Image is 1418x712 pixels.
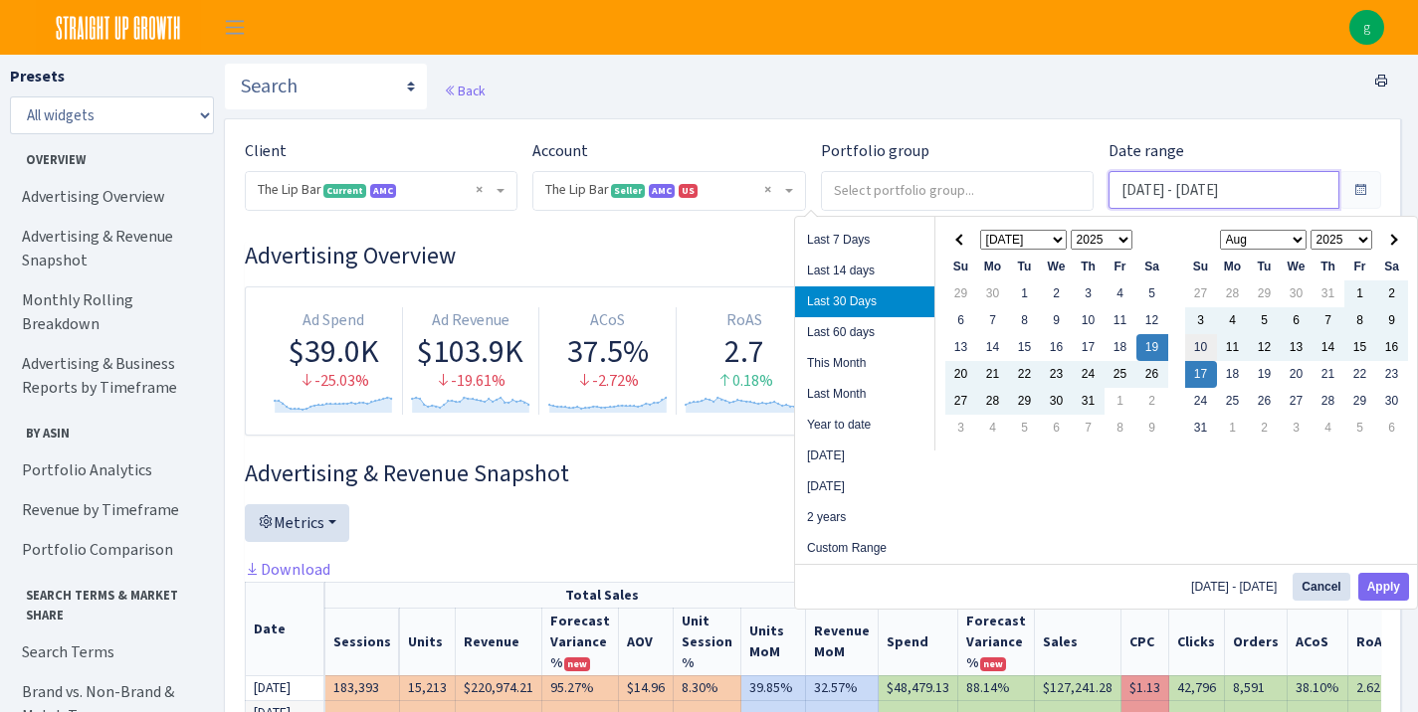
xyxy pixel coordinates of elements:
td: 1 [1217,415,1249,442]
td: 13 [1281,334,1313,361]
td: 16 [1041,334,1073,361]
td: 3 [1185,307,1217,334]
label: Account [532,139,588,163]
td: 22 [1344,361,1376,388]
td: 9 [1041,307,1073,334]
th: Su [945,254,977,280]
span: Remove all items [476,180,483,200]
td: 14 [977,334,1009,361]
td: 38.10% [1288,675,1348,700]
th: Sessions [325,608,400,675]
a: g [1349,10,1384,45]
td: $48,479.13 [879,675,958,700]
label: Presets [10,65,65,89]
button: Apply [1358,573,1409,601]
td: 15,213 [400,675,456,700]
th: We [1041,254,1073,280]
td: 8 [1009,307,1041,334]
button: Toggle navigation [210,11,260,44]
th: Mo [1217,254,1249,280]
span: new [564,657,590,671]
td: 6 [945,307,977,334]
td: 15 [1344,334,1376,361]
th: Sales [1035,608,1121,675]
div: 2.7 [685,332,805,370]
td: 29 [1344,388,1376,415]
td: 5 [1009,415,1041,442]
th: RoAS [1348,608,1399,675]
th: Clicks [1169,608,1225,675]
td: 12 [1136,307,1168,334]
td: 30 [977,280,1009,307]
li: Year to date [795,410,934,441]
a: Back [444,82,485,99]
td: 27 [945,388,977,415]
li: Last 60 days [795,317,934,348]
td: 4 [977,415,1009,442]
th: Mo [977,254,1009,280]
th: Revenue Forecast Variance % [542,608,619,675]
td: 3 [945,415,977,442]
td: 30 [1376,388,1408,415]
th: Sa [1136,254,1168,280]
td: 6 [1376,415,1408,442]
td: 8 [1105,415,1136,442]
th: CPC [1121,608,1169,675]
td: 2.62 [1348,675,1399,700]
th: Unit Session % [674,608,741,675]
td: 1 [1105,388,1136,415]
td: 1 [1009,280,1041,307]
td: 8,591 [1225,675,1288,700]
td: 4 [1313,415,1344,442]
th: Revenue MoM [806,608,879,675]
td: 29 [945,280,977,307]
span: The Lip Bar <span class="badge badge-success">Current</span><span class="badge badge-primary">AMC... [246,172,516,210]
a: Advertising & Business Reports by Timeframe [10,344,209,408]
td: 24 [1185,388,1217,415]
li: [DATE] [795,471,934,502]
th: Su [1185,254,1217,280]
li: 2 years [795,502,934,533]
td: 15 [1009,334,1041,361]
span: US [679,184,698,198]
a: Advertising Overview [10,177,209,217]
td: 9 [1136,415,1168,442]
a: Download [245,559,330,580]
td: 28 [977,388,1009,415]
td: 9 [1376,307,1408,334]
td: $220,974.21 [456,675,542,700]
td: 3 [1073,280,1105,307]
div: Ad Spend [274,309,394,332]
td: 18 [1105,334,1136,361]
td: 8.30% [674,675,741,700]
td: 20 [945,361,977,388]
td: 22 [1009,361,1041,388]
td: $14.96 [619,675,674,700]
label: Date range [1109,139,1184,163]
td: 10 [1185,334,1217,361]
li: This Month [795,348,934,379]
th: Th [1073,254,1105,280]
div: $39.0K [274,332,394,370]
td: 2 [1376,280,1408,307]
td: 6 [1281,307,1313,334]
th: Tu [1009,254,1041,280]
td: 25 [1217,388,1249,415]
td: 11 [1105,307,1136,334]
button: Metrics [245,504,349,542]
input: Select portfolio group... [822,172,1093,208]
th: ACoS [1288,608,1348,675]
h3: Widget #1 [245,242,1381,270]
th: Revenue [456,608,542,675]
th: Spend Forecast Variance % [958,608,1035,675]
td: 29 [1009,388,1041,415]
span: The Lip Bar <span class="badge badge-success">Current</span><span class="badge badge-primary">AMC... [258,180,493,200]
div: Ad Revenue [411,309,531,332]
th: Units MoM [741,608,806,675]
td: $1.13 [1121,675,1169,700]
td: 20 [1281,361,1313,388]
li: Custom Range [795,533,934,564]
a: Advertising & Revenue Snapshot [10,217,209,280]
th: Tu [1249,254,1281,280]
td: 10 [1073,307,1105,334]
